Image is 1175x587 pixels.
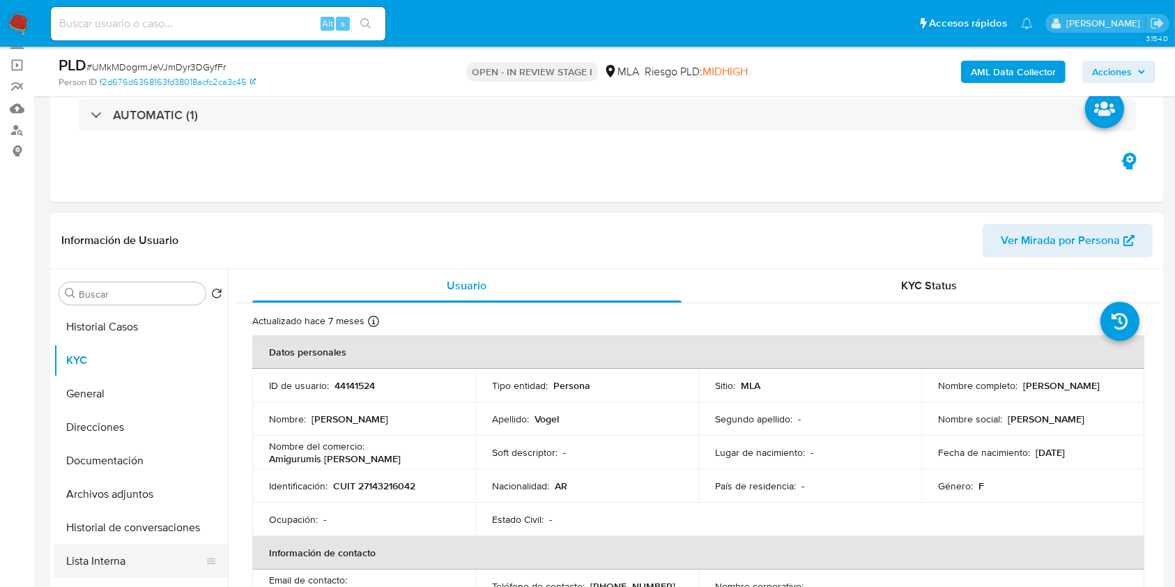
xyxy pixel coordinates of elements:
[1082,61,1155,83] button: Acciones
[1092,61,1132,83] span: Acciones
[312,413,388,425] p: [PERSON_NAME]
[79,288,200,300] input: Buscar
[929,16,1007,31] span: Accesos rápidos
[798,413,801,425] p: -
[59,54,86,76] b: PLD
[492,379,548,392] p: Tipo entidad :
[801,480,804,492] p: -
[492,480,549,492] p: Nacionalidad :
[54,310,228,344] button: Historial Casos
[51,15,385,33] input: Buscar usuario o caso...
[549,513,552,526] p: -
[492,413,529,425] p: Apellido :
[715,413,792,425] p: Segundo apellido :
[54,544,217,578] button: Lista Interna
[269,452,401,465] p: Amigurumis [PERSON_NAME]
[1150,16,1165,31] a: Salir
[335,379,375,392] p: 44141524
[100,76,256,89] a: f2d676d6368163fd38018acfc2ca3c45
[1001,224,1120,257] span: Ver Mirada por Persona
[938,446,1030,459] p: Fecha de nacimiento :
[78,99,1136,131] div: AUTOMATIC (1)
[983,224,1153,257] button: Ver Mirada por Persona
[323,513,326,526] p: -
[715,446,805,459] p: Lugar de nacimiento :
[466,62,598,82] p: OPEN - IN REVIEW STAGE I
[1036,446,1065,459] p: [DATE]
[978,480,984,492] p: F
[54,377,228,411] button: General
[645,64,748,79] span: Riesgo PLD:
[604,64,639,79] div: MLA
[971,61,1056,83] b: AML Data Collector
[563,446,566,459] p: -
[113,107,198,123] h3: AUTOMATIC (1)
[61,234,178,247] h1: Información de Usuario
[65,288,76,299] button: Buscar
[54,511,228,544] button: Historial de conversaciones
[269,379,329,392] p: ID de usuario :
[54,478,228,511] button: Archivos adjuntos
[715,480,796,492] p: País de residencia :
[492,446,558,459] p: Soft descriptor :
[741,379,760,392] p: MLA
[555,480,567,492] p: AR
[252,335,1144,369] th: Datos personales
[211,288,222,303] button: Volver al orden por defecto
[702,63,748,79] span: MIDHIGH
[59,76,97,89] b: Person ID
[901,277,957,293] span: KYC Status
[341,17,345,30] span: s
[252,314,364,328] p: Actualizado hace 7 meses
[322,17,333,30] span: Alt
[269,574,347,586] p: Email de contacto :
[961,61,1066,83] button: AML Data Collector
[54,444,228,478] button: Documentación
[1146,33,1168,44] span: 3.154.0
[1021,17,1033,29] a: Notificaciones
[351,14,380,33] button: search-icon
[333,480,415,492] p: CUIT 27143216042
[938,379,1017,392] p: Nombre completo :
[447,277,486,293] span: Usuario
[1008,413,1084,425] p: [PERSON_NAME]
[938,480,973,492] p: Género :
[252,536,1144,570] th: Información de contacto
[553,379,590,392] p: Persona
[811,446,813,459] p: -
[1066,17,1145,30] p: julieta.rodriguez@mercadolibre.com
[54,411,228,444] button: Direcciones
[715,379,735,392] p: Sitio :
[54,344,228,377] button: KYC
[269,440,364,452] p: Nombre del comercio :
[86,60,226,74] span: # UMkMDogrmJeVJmDyr3DGyfFr
[492,513,544,526] p: Estado Civil :
[269,413,306,425] p: Nombre :
[269,480,328,492] p: Identificación :
[938,413,1002,425] p: Nombre social :
[1023,379,1100,392] p: [PERSON_NAME]
[269,513,318,526] p: Ocupación :
[535,413,559,425] p: Vogel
